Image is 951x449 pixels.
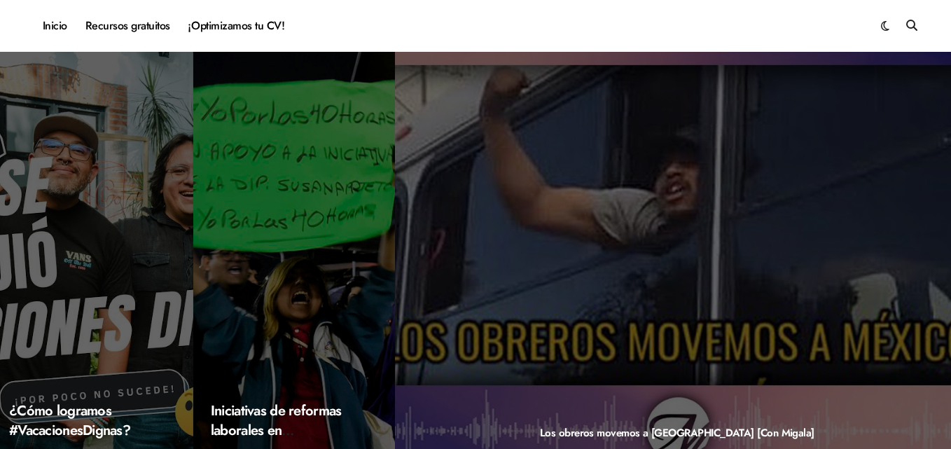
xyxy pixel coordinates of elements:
a: ¡Optimizamos tu CV! [179,7,293,45]
a: Los obreros movemos a [GEOGRAPHIC_DATA] [Con Migala] [540,425,814,441]
a: Inicio [34,7,76,45]
a: Recursos gratuitos [76,7,179,45]
a: ¿Cómo logramos #VacacionesDignas? [9,401,130,441]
